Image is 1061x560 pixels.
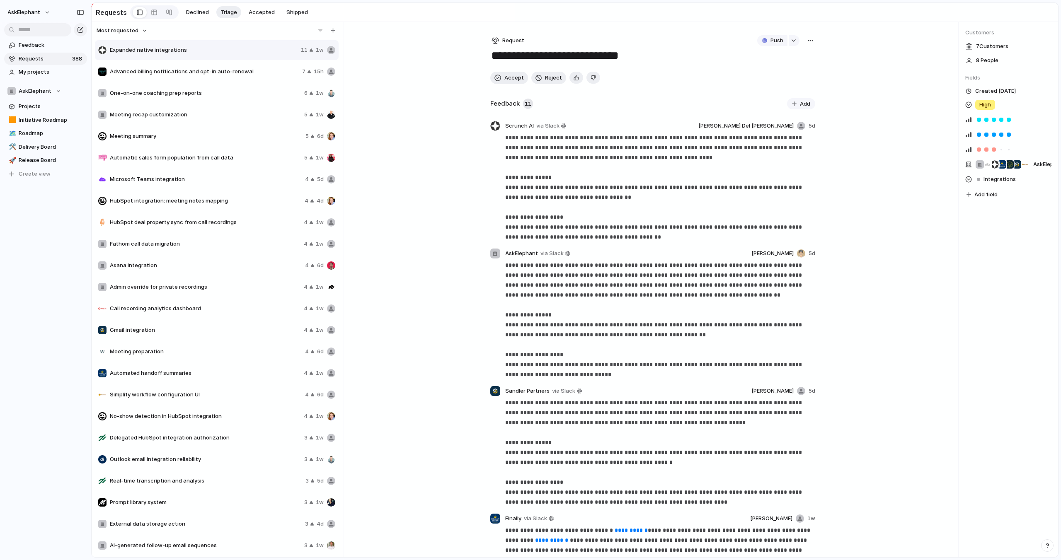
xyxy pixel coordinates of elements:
[305,132,309,140] span: 5
[110,412,300,420] span: No-show detection in HubSpot integration
[545,74,562,82] span: Reject
[316,434,324,442] span: 1w
[540,249,564,258] span: via Slack
[524,514,547,523] span: via Slack
[305,348,309,356] span: 4
[698,122,794,130] span: [PERSON_NAME] Del [PERSON_NAME]
[4,114,87,126] a: 🟧Initiative Roadmap
[19,143,84,151] span: Delivery Board
[490,72,528,84] button: Accept
[316,541,324,550] span: 1w
[110,175,302,183] span: Microsoft Teams integration
[110,197,301,205] span: HubSpot integration: meeting notes mapping
[304,326,308,334] span: 4
[305,520,308,528] span: 3
[965,74,1051,82] span: Fields
[4,127,87,140] div: 🗺️Roadmap
[505,122,534,130] span: Scrunch AI
[110,111,301,119] span: Meeting recap customization
[4,6,55,19] button: AskElephant
[286,8,308,17] span: Shipped
[301,46,308,54] span: 11
[304,434,308,442] span: 3
[316,304,324,313] span: 1w
[304,455,308,463] span: 3
[7,156,16,164] button: 🚀
[304,412,308,420] span: 4
[245,6,279,19] button: Accepted
[97,27,138,35] span: Most requested
[316,218,324,227] span: 1w
[316,46,324,54] span: 1w
[110,348,302,356] span: Meeting preparation
[552,387,575,395] span: via Slack
[316,369,324,377] span: 1w
[110,477,302,485] span: Real-time transcription and analysis
[531,72,566,84] button: Reject
[316,326,324,334] span: 1w
[4,100,87,113] a: Projects
[757,35,787,46] button: Push
[110,391,302,399] span: Simplify workflow configuration UI
[19,41,84,49] span: Feedback
[305,477,309,485] span: 3
[110,218,300,227] span: HubSpot deal property sync from call recordings
[523,99,533,109] span: 11
[809,249,815,258] span: 5d
[800,100,810,108] span: Add
[19,55,70,63] span: Requests
[751,387,794,395] span: [PERSON_NAME]
[317,175,324,183] span: 5d
[4,85,87,97] button: AskElephant
[316,240,324,248] span: 1w
[4,53,87,65] a: Requests388
[304,240,308,248] span: 4
[110,132,302,140] span: Meeting summary
[975,87,1016,95] span: Created [DATE]
[750,514,792,523] span: [PERSON_NAME]
[305,391,309,399] span: 4
[807,514,815,523] span: 1w
[9,142,15,152] div: 🛠️
[536,122,560,130] span: via Slack
[9,156,15,165] div: 🚀
[770,36,783,45] span: Push
[522,514,555,524] a: via Slack
[316,154,324,162] span: 1w
[317,477,324,485] span: 5d
[976,42,1008,51] span: 7 Customer s
[110,369,300,377] span: Automated handoff summaries
[965,189,999,200] button: Add field
[110,498,301,507] span: Prompt library system
[550,386,584,396] a: via Slack
[504,74,524,82] span: Accept
[4,141,87,153] a: 🛠️Delivery Board
[314,68,324,76] span: 15h
[316,412,324,420] span: 1w
[110,89,301,97] span: One-on-one coaching prep reports
[304,218,308,227] span: 4
[4,66,87,78] a: My projects
[809,387,815,395] span: 5d
[316,455,324,463] span: 1w
[96,7,127,17] h2: Requests
[19,102,84,111] span: Projects
[4,154,87,167] a: 🚀Release Board
[110,541,301,550] span: AI-generated follow-up email sequences
[305,197,308,205] span: 4
[316,283,324,291] span: 1w
[19,156,84,164] span: Release Board
[317,348,324,356] span: 6d
[316,111,324,119] span: 1w
[317,391,324,399] span: 6d
[505,387,550,395] span: Sandler Partners
[186,8,209,17] span: Declined
[304,498,308,507] span: 3
[216,6,241,19] button: Triage
[72,55,84,63] span: 388
[304,304,308,313] span: 4
[220,8,237,17] span: Triage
